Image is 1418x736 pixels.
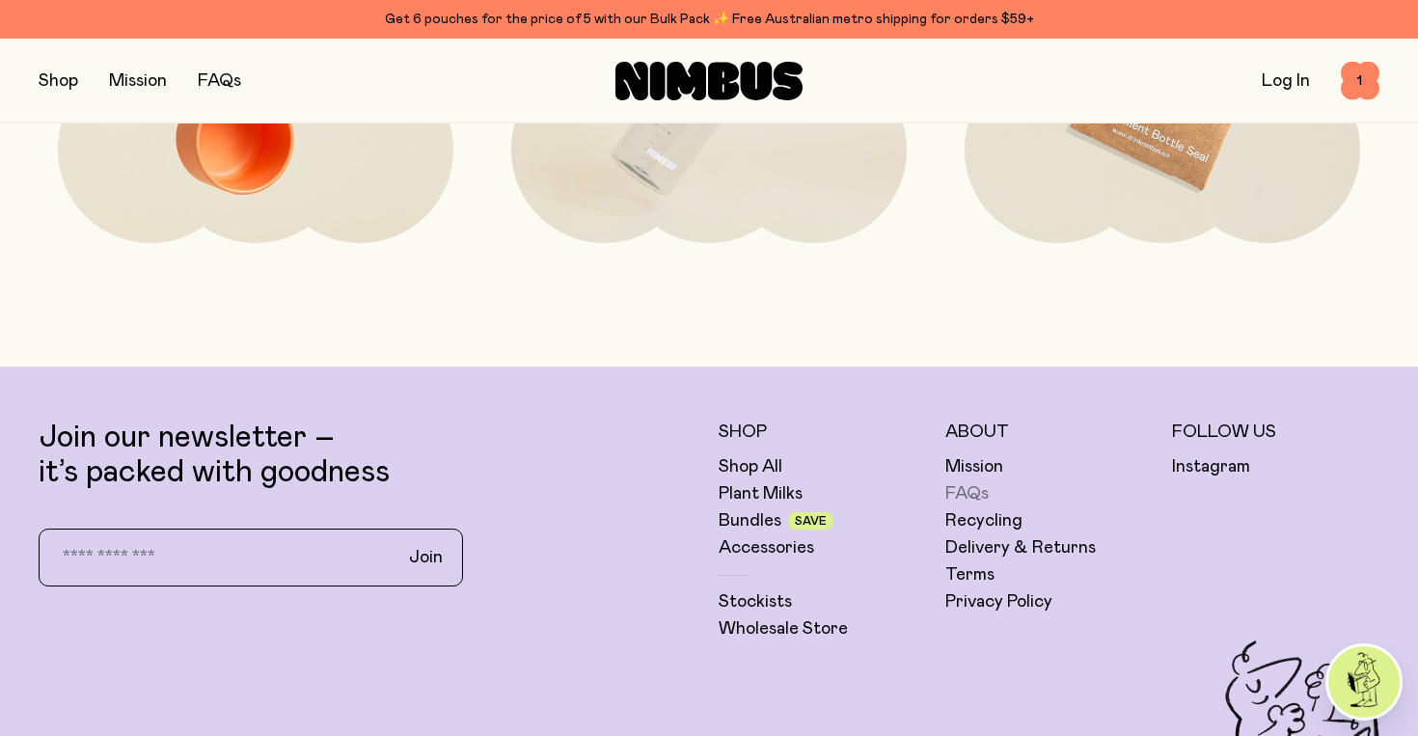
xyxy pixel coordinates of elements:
span: Save [795,515,827,527]
h5: Shop [719,421,926,444]
a: Terms [945,563,995,586]
a: Bundles [719,509,781,532]
img: agent [1328,646,1400,718]
a: Privacy Policy [945,590,1052,613]
button: 1 [1341,62,1379,100]
p: Join our newsletter – it’s packed with goodness [39,421,699,490]
a: Stockists [719,590,792,613]
a: Mission [945,455,1003,478]
button: Join [394,537,458,578]
a: Delivery & Returns [945,536,1096,559]
a: Recycling [945,509,1023,532]
div: Get 6 pouches for the price of 5 with our Bulk Pack ✨ Free Australian metro shipping for orders $59+ [39,8,1379,31]
a: Wholesale Store [719,617,848,641]
span: Join [409,546,443,569]
a: Log In [1262,72,1310,90]
a: Plant Milks [719,482,803,505]
a: FAQs [945,482,989,505]
a: Shop All [719,455,782,478]
a: Accessories [719,536,814,559]
a: FAQs [198,72,241,90]
a: Instagram [1172,455,1250,478]
h5: Follow Us [1172,421,1379,444]
a: Mission [109,72,167,90]
h5: About [945,421,1153,444]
